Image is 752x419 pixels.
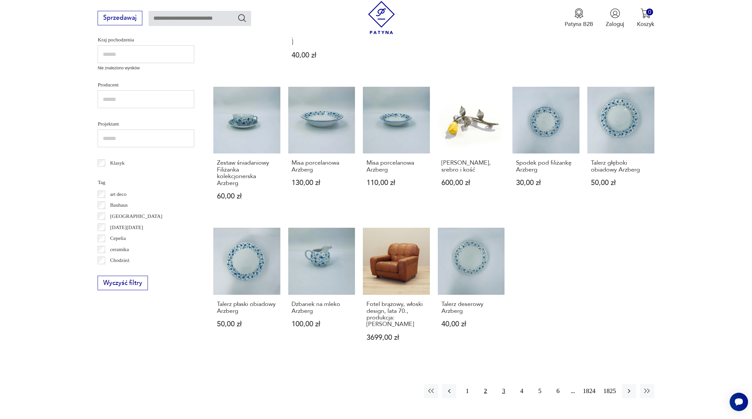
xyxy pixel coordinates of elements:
p: Projektant [98,120,194,128]
p: 600,00 zł [441,179,501,186]
p: 100,00 zł [292,321,351,328]
div: 0 [646,9,653,15]
p: Cepelia [110,234,126,243]
img: Ikona medalu [574,8,584,18]
h3: [PERSON_NAME], srebro i kość [441,160,501,173]
p: 50,00 zł [217,321,277,328]
p: [GEOGRAPHIC_DATA] [110,212,162,221]
iframe: Smartsupp widget button [730,393,748,411]
a: Ikona medaluPatyna B2B [565,8,593,28]
img: Ikonka użytkownika [610,8,620,18]
button: 2 [479,384,493,398]
p: 110,00 zł [366,179,426,186]
p: 50,00 zł [591,179,651,186]
p: Nie znaleziono wyników [98,65,194,71]
a: Dzbanek na mleko ArzbergDzbanek na mleko Arzberg100,00 zł [288,228,355,356]
h3: Spodek pod filiżankę Arzberg [516,160,576,173]
p: Koszyk [637,20,654,28]
a: Misa porcelanowa ArzbergMisa porcelanowa Arzberg130,00 zł [288,87,355,215]
h3: Fotel brązowy, włoski design, lata 70., produkcja: [PERSON_NAME] [366,301,426,328]
img: Patyna - sklep z meblami i dekoracjami vintage [365,1,398,34]
button: 0Koszyk [637,8,654,28]
button: Sprzedawaj [98,11,142,25]
h3: Talerz głęboki obiadowy Arzberg [591,160,651,173]
h3: Talerz deserowy Arzberg [441,301,501,314]
a: Talerz głęboki obiadowy ArzbergTalerz głęboki obiadowy Arzberg50,00 zł [587,87,654,215]
button: Patyna B2B [565,8,593,28]
p: Ćmielów [110,267,129,276]
button: Wyczyść filtry [98,276,148,290]
h3: Talerz płaski obiadowy Arzberg [217,301,277,314]
p: [DATE][DATE] [110,223,143,232]
h3: Misa porcelanowa Arzberg [366,160,426,173]
p: Bauhaus [110,201,128,209]
a: Sprzedawaj [98,16,142,21]
a: Fotel brązowy, włoski design, lata 70., produkcja: WłochyFotel brązowy, włoski design, lata 70., ... [363,228,430,356]
h3: Talerzyk deserowy Walkure [GEOGRAPHIC_DATA] [GEOGRAPHIC_DATA] [292,5,351,45]
p: Patyna B2B [565,20,593,28]
h3: Zestaw śniadaniowy Filiżanka kolekcjonerska Arzberg [217,160,277,187]
button: Szukaj [237,13,247,23]
p: ceramika [110,245,129,254]
p: Kraj pochodzenia [98,35,194,44]
p: Chodzież [110,256,129,265]
button: 5 [533,384,547,398]
a: Spodek pod filiżankę ArzbergSpodek pod filiżankę Arzberg30,00 zł [512,87,579,215]
a: Misa porcelanowa ArzbergMisa porcelanowa Arzberg110,00 zł [363,87,430,215]
button: 6 [551,384,565,398]
p: Zaloguj [606,20,624,28]
a: Zestaw śniadaniowy Filiżanka kolekcjonerska ArzbergZestaw śniadaniowy Filiżanka kolekcjonerska Ar... [213,87,280,215]
button: 1 [460,384,474,398]
button: Zaloguj [606,8,624,28]
button: 4 [515,384,529,398]
a: Talerz deserowy ArzbergTalerz deserowy Arzberg40,00 zł [438,228,505,356]
a: Broszka róża, srebro i kość[PERSON_NAME], srebro i kość600,00 zł [438,87,505,215]
h3: Misa porcelanowa Arzberg [292,160,351,173]
h3: Dzbanek na mleko Arzberg [292,301,351,314]
img: Ikona koszyka [641,8,651,18]
p: 30,00 zł [516,179,576,186]
p: 130,00 zł [292,179,351,186]
p: Klasyk [110,159,125,167]
p: Tag [98,178,194,187]
p: 3699,00 zł [366,334,426,341]
p: art deco [110,190,127,198]
a: Talerz płaski obiadowy ArzbergTalerz płaski obiadowy Arzberg50,00 zł [213,228,280,356]
p: 60,00 zł [217,193,277,200]
button: 3 [497,384,511,398]
p: Producent [98,81,194,89]
p: 40,00 zł [292,52,351,59]
p: 40,00 zł [441,321,501,328]
button: 1824 [581,384,597,398]
button: 1825 [601,384,618,398]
